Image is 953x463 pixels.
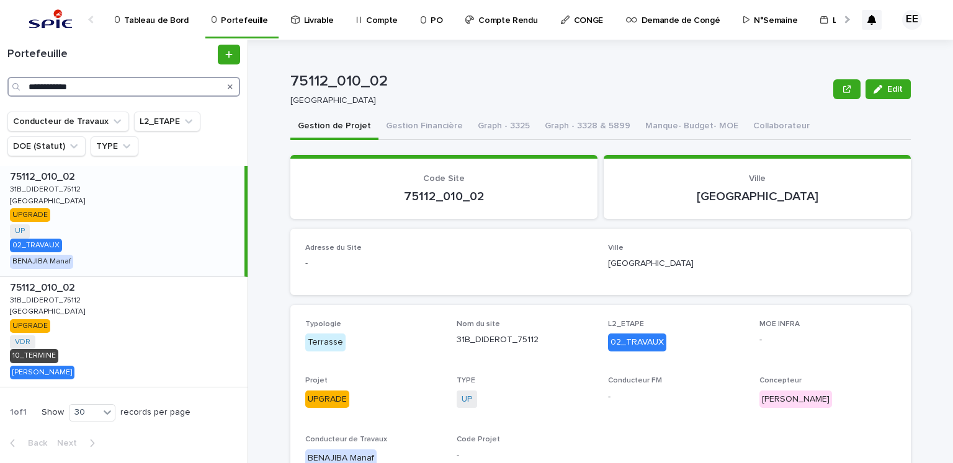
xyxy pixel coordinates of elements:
[10,349,58,363] div: 10_TERMINE
[462,393,472,406] a: UP
[759,377,802,384] span: Concepteur
[537,114,638,140] button: Graph - 3328 & 5899
[887,85,903,94] span: Edit
[10,169,78,183] p: 75112_010_02
[608,333,666,351] div: 02_TRAVAUX
[10,305,87,316] p: [GEOGRAPHIC_DATA]
[305,377,328,384] span: Projet
[759,320,800,328] span: MOE INFRA
[902,10,922,30] div: EE
[7,136,86,156] button: DOE (Statut)
[608,377,662,384] span: Conducteur FM
[10,183,83,194] p: 31B_DIDEROT_75112
[608,390,745,403] p: -
[457,333,593,346] p: 31B_DIDEROT_75112
[608,244,624,252] span: Ville
[759,390,832,408] div: [PERSON_NAME]
[20,439,47,448] span: Back
[423,174,465,183] span: Code Site
[305,390,349,408] div: UPGRADE
[10,239,62,252] div: 02_TRAVAUX
[746,114,817,140] button: Collaborateur
[749,174,766,183] span: Ville
[10,255,73,268] div: BENAJIBA Manaf
[619,189,896,204] p: [GEOGRAPHIC_DATA]
[52,438,105,449] button: Next
[608,257,896,270] p: [GEOGRAPHIC_DATA]
[305,189,583,204] p: 75112_010_02
[457,320,500,328] span: Nom du site
[457,449,593,462] p: -
[378,114,470,140] button: Gestion Financière
[759,333,896,346] p: -
[290,114,378,140] button: Gestion de Projet
[134,112,200,131] button: L2_ETAPE
[7,112,129,131] button: Conducteur de Travaux
[10,208,50,222] div: UPGRADE
[638,114,746,140] button: Manque- Budget- MOE
[305,333,346,351] div: Terrasse
[15,227,25,236] a: UP
[866,79,911,99] button: Edit
[470,114,537,140] button: Graph - 3325
[305,257,593,270] p: -
[290,95,823,106] p: [GEOGRAPHIC_DATA]
[57,439,84,448] span: Next
[120,407,190,418] p: records per page
[7,48,215,61] h1: Portefeuille
[69,406,99,419] div: 30
[290,73,828,90] p: 75112_010_02
[305,244,362,252] span: Adresse du Site
[305,320,341,328] span: Typologie
[15,338,30,346] a: VDR
[91,136,138,156] button: TYPE
[305,436,387,443] span: Conducteur de Travaux
[10,195,87,206] p: [GEOGRAPHIC_DATA]
[457,436,500,443] span: Code Projet
[10,280,78,294] p: 75112_010_02
[42,407,64,418] p: Show
[25,7,76,32] img: svstPd6MQfCT1uX1QGkG
[608,320,644,328] span: L2_ETAPE
[7,77,240,97] input: Search
[10,319,50,333] div: UPGRADE
[10,294,83,305] p: 31B_DIDEROT_75112
[10,366,74,379] div: [PERSON_NAME]
[457,377,475,384] span: TYPE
